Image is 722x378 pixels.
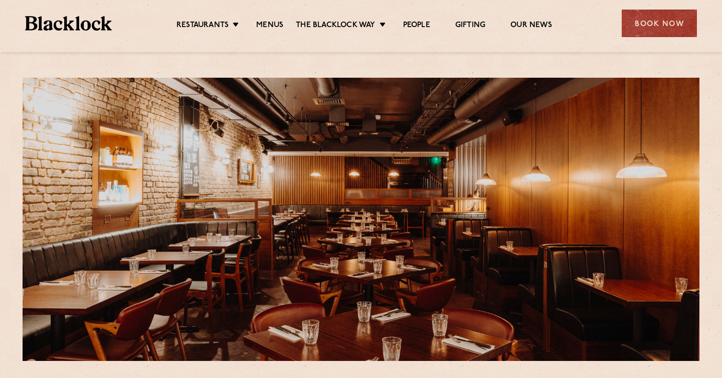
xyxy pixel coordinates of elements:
[25,16,112,31] img: BL_Textured_Logo-footer-cropped.svg
[256,21,283,32] a: Menus
[510,21,552,32] a: Our News
[403,21,430,32] a: People
[622,10,697,37] div: Book Now
[176,21,229,32] a: Restaurants
[296,21,375,32] a: The Blacklock Way
[455,21,485,32] a: Gifting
